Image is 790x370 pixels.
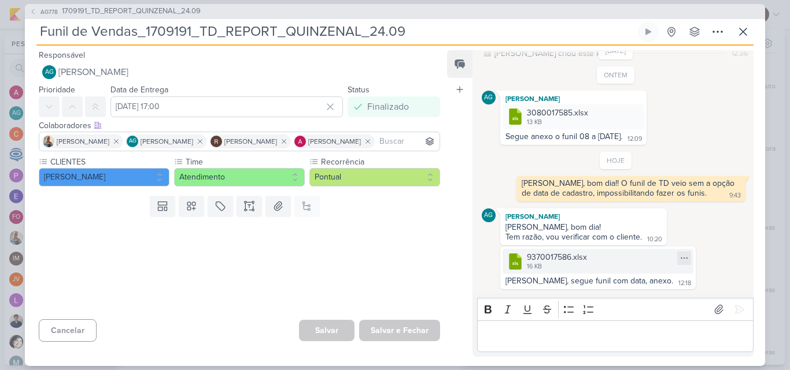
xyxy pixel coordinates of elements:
div: Aline Gimenez Graciano [42,65,56,79]
div: Editor editing area: main [477,320,754,352]
div: Aline Gimenez Graciano [127,136,138,147]
span: [PERSON_NAME] [224,136,277,147]
label: Data de Entrega [110,85,168,95]
div: [PERSON_NAME] criou este kard [494,47,612,59]
button: Cancelar [39,319,97,342]
button: Atendimento [174,168,305,186]
img: Rafael Dornelles [211,136,222,147]
div: [PERSON_NAME], bom dia!! O funil de TD veio sem a opção de data de cadastro, impossibilitando faz... [522,178,737,198]
div: Editor toolbar [477,298,754,320]
label: Prioridade [39,85,75,95]
p: AG [45,69,54,76]
label: Time [184,156,305,168]
div: [PERSON_NAME], bom dia! [505,222,662,232]
input: Select a date [110,96,343,117]
button: [PERSON_NAME] [39,168,169,186]
div: 12:36 [732,48,748,58]
div: 12:18 [678,279,691,288]
span: [PERSON_NAME] [308,136,361,147]
span: [PERSON_NAME] [58,65,128,79]
span: [PERSON_NAME] [57,136,109,147]
label: CLIENTES [49,156,169,168]
button: AG [PERSON_NAME] [39,62,440,83]
label: Responsável [39,50,85,60]
div: Finalizado [367,100,409,114]
div: [PERSON_NAME], segue funil com data, anexo. [505,276,673,286]
div: 9:43 [729,191,741,200]
div: [PERSON_NAME] [503,93,644,104]
div: Aline Gimenez Graciano [482,208,496,222]
p: AG [129,139,136,144]
button: Finalizado [348,96,440,117]
img: Alessandra Gomes [294,136,306,147]
button: Pontual [309,168,440,186]
label: Recorrência [320,156,440,168]
p: AG [484,212,493,219]
div: Segue anexo o funil 08 a [DATE]. [505,132,622,141]
p: AG [484,95,493,101]
div: 16 KB [527,262,587,271]
div: 9370017586.xlsx [527,251,587,263]
div: Colaboradores [39,119,440,132]
div: 3080017585.xlsx [527,107,588,119]
div: 10:20 [647,235,662,244]
div: 9370017586.xlsx [503,249,693,274]
div: 13 KB [527,118,588,127]
div: Ligar relógio [644,27,653,36]
input: Buscar [377,134,437,148]
div: [PERSON_NAME] [503,211,665,222]
div: Aline Gimenez Graciano [482,91,496,104]
span: [PERSON_NAME] [141,136,193,147]
div: 3080017585.xlsx [503,104,644,129]
input: Kard Sem Título [36,21,636,42]
div: 12:09 [627,134,642,144]
label: Status [348,85,370,95]
img: Iara Santos [43,136,54,147]
div: Tem razão, vou verificar com o cliente. [505,232,642,242]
